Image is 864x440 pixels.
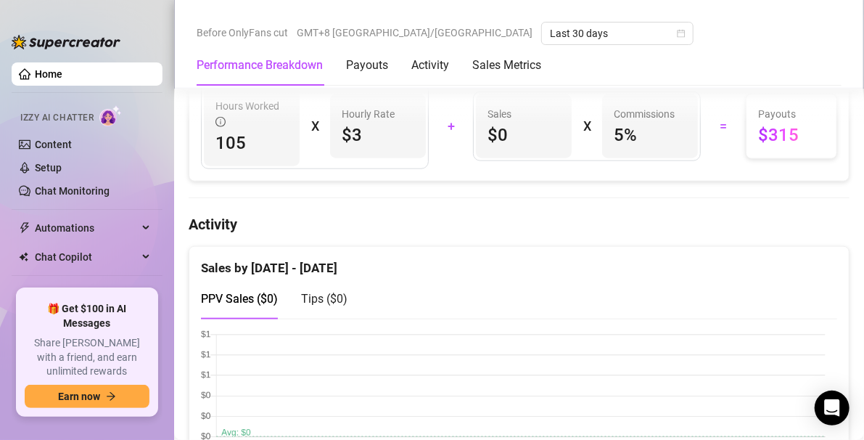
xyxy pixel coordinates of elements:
[35,245,138,269] span: Chat Copilot
[342,106,395,122] article: Hourly Rate
[35,185,110,197] a: Chat Monitoring
[19,252,28,262] img: Chat Copilot
[197,57,323,74] div: Performance Breakdown
[58,391,100,402] span: Earn now
[25,385,149,408] button: Earn nowarrow-right
[677,29,686,38] span: calendar
[201,292,278,306] span: PPV Sales ( $0 )
[25,336,149,379] span: Share [PERSON_NAME] with a friend, and earn unlimited rewards
[12,35,120,49] img: logo-BBDzfeDw.svg
[201,247,837,278] div: Sales by [DATE] - [DATE]
[215,131,288,155] span: 105
[215,117,226,127] span: info-circle
[583,115,591,138] div: X
[487,106,560,122] span: Sales
[614,123,686,147] span: 5 %
[614,106,675,122] article: Commissions
[35,139,72,150] a: Content
[437,115,465,138] div: +
[35,216,138,240] span: Automations
[411,57,449,74] div: Activity
[35,162,62,174] a: Setup
[758,106,825,122] span: Payouts
[342,123,414,147] span: $3
[197,22,288,44] span: Before OnlyFans cut
[301,292,347,306] span: Tips ( $0 )
[472,57,541,74] div: Sales Metrics
[106,391,116,402] span: arrow-right
[99,105,122,126] img: AI Chatter
[311,115,318,138] div: X
[19,222,30,234] span: thunderbolt
[189,214,849,235] h4: Activity
[550,23,685,44] span: Last 30 days
[758,123,825,147] span: $315
[35,68,62,80] a: Home
[346,57,388,74] div: Payouts
[297,22,532,44] span: GMT+8 [GEOGRAPHIC_DATA]/[GEOGRAPHIC_DATA]
[20,111,94,125] span: Izzy AI Chatter
[815,391,849,425] div: Open Intercom Messenger
[215,98,288,130] span: Hours Worked
[709,115,737,138] div: =
[25,302,149,330] span: 🎁 Get $100 in AI Messages
[487,123,560,147] span: $0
